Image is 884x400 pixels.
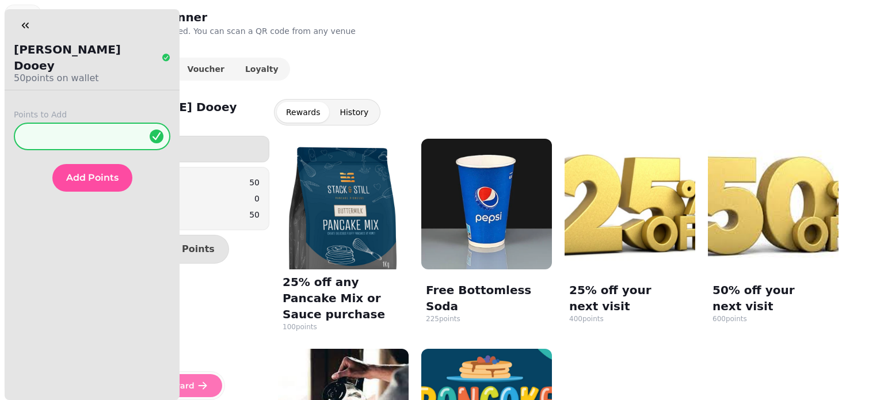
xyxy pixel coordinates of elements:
[421,139,552,269] img: Free Bottomless Soda
[14,41,159,74] p: [PERSON_NAME] Dooey
[712,282,834,314] p: 50% off your next visit
[236,60,288,78] button: Loyalty
[278,139,409,269] img: 25% off any Pancake Mix or Sauce purchase
[283,322,317,332] div: 100 points
[14,109,170,120] label: Points to Add
[188,65,224,73] span: Voucher
[178,60,234,78] button: Voucher
[14,71,170,85] p: 50 points on wallet
[569,282,691,314] p: 25% off your next visit
[245,65,279,73] span: Loyalty
[426,314,460,323] div: 225 points
[569,314,604,323] div: 400 points
[277,102,329,123] button: Rewards
[565,139,695,269] img: 25% off your next visit
[254,193,260,204] p: 0
[66,173,119,182] span: Add Points
[330,102,378,123] button: History
[249,177,260,188] p: 50
[708,139,839,269] img: 50% off your next visit
[249,209,260,220] p: 50
[52,164,132,192] button: Add Points
[158,245,215,254] span: Add Points
[712,314,747,323] div: 600 points
[426,282,547,314] p: Free Bottomless Soda
[67,25,361,48] p: Scan a QR code to get started. You can scan a QR code from any venue in your organisation.
[283,274,404,322] p: 25% off any Pancake Mix or Sauce purchase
